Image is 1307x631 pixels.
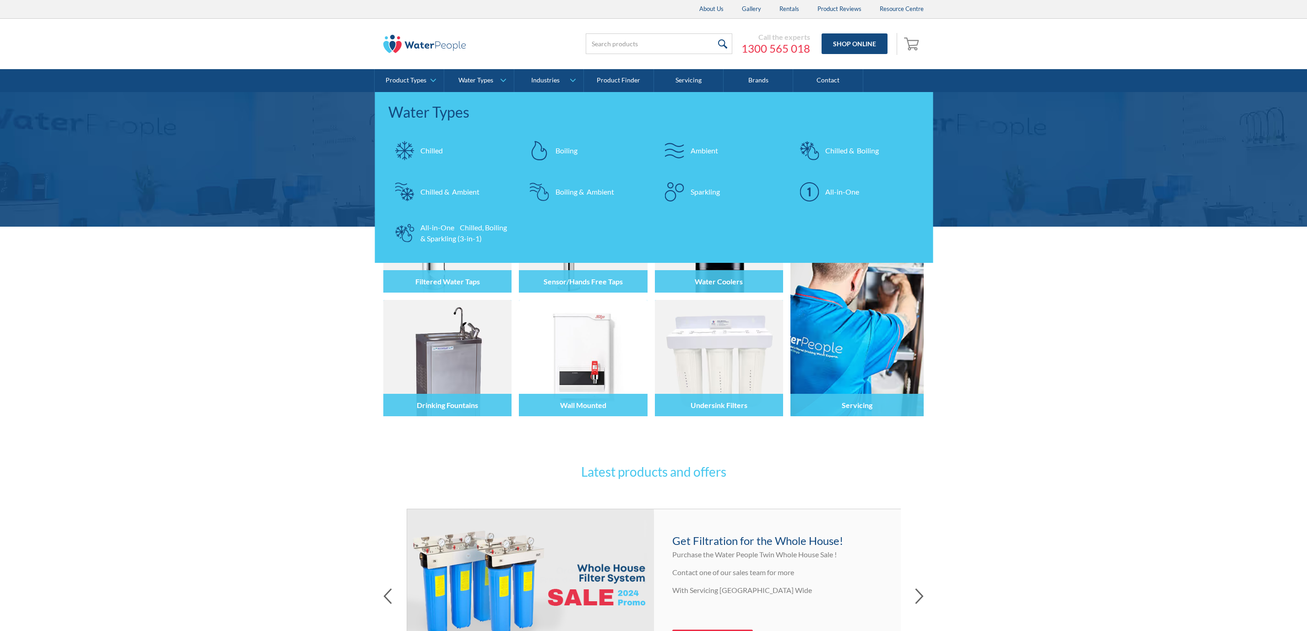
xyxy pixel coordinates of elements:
[672,585,882,596] p: With Servicing [GEOGRAPHIC_DATA] Wide
[388,101,919,123] div: Water Types
[458,76,493,84] div: Water Types
[691,145,718,156] div: Ambient
[842,401,872,409] h4: Servicing
[383,35,466,53] img: The Water People
[555,145,577,156] div: Boiling
[793,69,863,92] a: Contact
[523,135,649,167] a: Boiling
[691,401,747,409] h4: Undersink Filters
[420,222,510,244] div: All-in-One Chilled, Boiling & Sparkling (3-in-1)
[388,176,514,208] a: Chilled & Ambient
[659,176,784,208] a: Sparkling
[388,217,514,249] a: All-in-One Chilled, Boiling & Sparkling (3-in-1)
[475,462,832,481] h3: Latest products and offers
[383,300,512,416] img: Drinking Fountains
[519,300,647,416] img: Wall Mounted
[790,176,924,416] a: Servicing
[420,186,479,197] div: Chilled & Ambient
[375,69,444,92] a: Product Types
[560,401,606,409] h4: Wall Mounted
[514,69,583,92] a: Industries
[825,186,859,197] div: All-in-One
[555,186,614,197] div: Boiling & Ambient
[444,69,513,92] a: Water Types
[415,277,480,286] h4: Filtered Water Taps
[654,69,724,92] a: Servicing
[417,401,478,409] h4: Drinking Fountains
[672,549,882,560] p: Purchase the Water People Twin Whole House Sale !
[724,69,793,92] a: Brands
[672,603,882,614] p: ‍
[584,69,653,92] a: Product Finder
[375,92,933,263] nav: Water Types
[420,145,443,156] div: Chilled
[544,277,623,286] h4: Sensor/Hands Free Taps
[741,33,810,42] div: Call the experts
[655,300,783,416] img: Undersink Filters
[741,42,810,55] a: 1300 565 018
[388,135,514,167] a: Chilled
[904,36,921,51] img: shopping cart
[902,33,924,55] a: Open empty cart
[586,33,732,54] input: Search products
[793,176,919,208] a: All-in-One
[695,277,743,286] h4: Water Coolers
[386,76,426,84] div: Product Types
[825,145,879,156] div: Chilled & Boiling
[691,186,720,197] div: Sparkling
[523,176,649,208] a: Boiling & Ambient
[659,135,784,167] a: Ambient
[672,533,882,549] h4: Get Filtration for the Whole House!
[672,567,882,578] p: Contact one of our sales team for more
[822,33,888,54] a: Shop Online
[531,76,560,84] div: Industries
[793,135,919,167] a: Chilled & Boiling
